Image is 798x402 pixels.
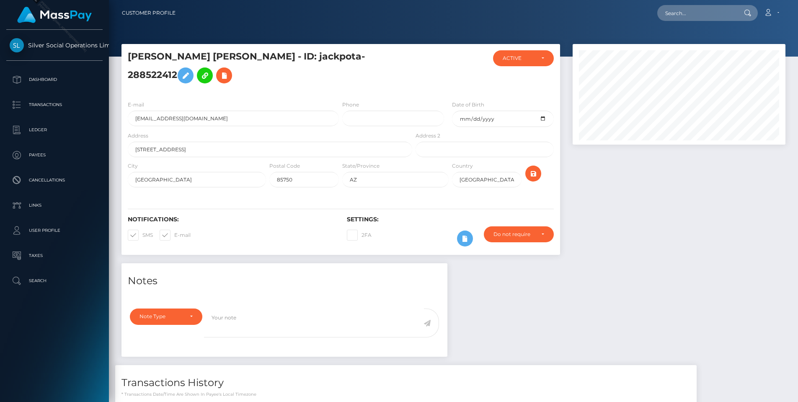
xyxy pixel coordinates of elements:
label: Address [128,132,148,140]
label: Postal Code [269,162,300,170]
h6: Settings: [347,216,553,223]
p: Transactions [10,99,99,111]
a: Links [6,195,103,216]
a: Payees [6,145,103,166]
label: State/Province [342,162,380,170]
a: Customer Profile [122,4,176,22]
button: ACTIVE [493,50,553,66]
img: MassPay Logo [17,7,92,23]
p: Ledger [10,124,99,136]
label: Address 2 [416,132,440,140]
input: Search... [657,5,736,21]
h4: Transactions History [121,376,690,390]
label: Date of Birth [452,101,484,109]
h6: Notifications: [128,216,334,223]
p: Search [10,275,99,287]
p: Cancellations [10,174,99,187]
label: 2FA [347,230,372,241]
p: * Transactions date/time are shown in payee's local timezone [121,391,690,397]
label: Country [452,162,473,170]
p: Taxes [10,249,99,262]
p: Dashboard [10,73,99,86]
label: City [128,162,138,170]
a: Cancellations [6,170,103,191]
div: Do not require [493,231,534,238]
a: Ledger [6,119,103,140]
div: Note Type [139,313,183,320]
label: Phone [342,101,359,109]
p: Links [10,199,99,212]
button: Note Type [130,309,202,324]
label: E-mail [128,101,144,109]
a: Transactions [6,94,103,115]
a: Search [6,270,103,291]
a: User Profile [6,220,103,241]
button: Do not require [484,226,553,242]
p: Payees [10,149,99,161]
h5: [PERSON_NAME] [PERSON_NAME] - ID: jackpota-288522412 [128,50,408,88]
img: Silver Social Operations Limited [10,38,24,52]
div: ACTIVE [503,55,534,62]
label: SMS [128,230,153,241]
label: E-mail [160,230,191,241]
h4: Notes [128,274,441,288]
a: Taxes [6,245,103,266]
p: User Profile [10,224,99,237]
span: Silver Social Operations Limited [6,41,103,49]
a: Dashboard [6,69,103,90]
